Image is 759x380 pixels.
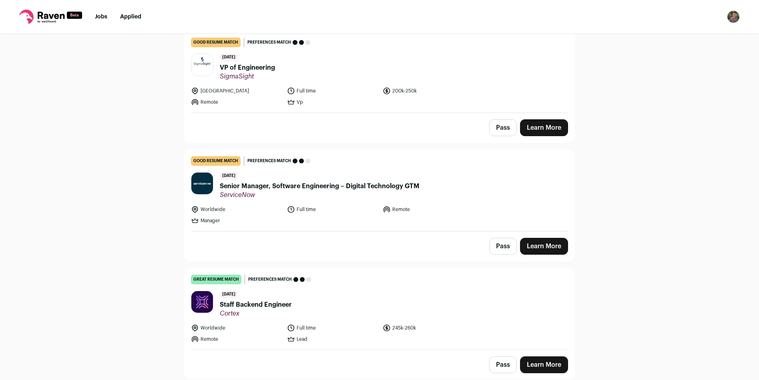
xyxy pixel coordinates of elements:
li: Manager [191,217,282,225]
li: Remote [191,335,282,343]
img: 29f85fd8b287e9f664a2b1c097d31c015b81325739a916a8fbde7e2e4cbfa6b3.jpg [191,173,213,194]
img: 03d21fc7ae017896b88b8a58e053f24500f5870cfc6a90481aae3de3fa4c5a28.jpg [191,54,213,76]
a: good resume match Preferences match [DATE] VP of Engineering SigmaSight [GEOGRAPHIC_DATA] Full ti... [185,31,574,113]
li: 245k-260k [383,324,474,332]
span: ServiceNow [220,191,420,199]
a: Learn More [520,356,568,373]
li: Full time [287,87,378,95]
span: Preferences match [247,38,291,46]
div: good resume match [191,156,241,166]
li: Remote [191,98,282,106]
a: Applied [120,14,141,20]
img: 0169ac2294763d2c0482e8086a152620d9427c2175222469355c405f6f8257f8.jpg [191,291,213,313]
li: Remote [383,205,474,213]
li: Full time [287,324,378,332]
li: Lead [287,335,378,343]
span: Preferences match [248,275,292,283]
span: SigmaSight [220,72,275,80]
button: Pass [489,238,517,255]
span: VP of Engineering [220,63,275,72]
span: Cortex [220,310,292,318]
li: Vp [287,98,378,106]
div: great resume match [191,275,241,284]
li: Worldwide [191,324,282,332]
li: 200k-250k [383,87,474,95]
li: Full time [287,205,378,213]
button: Pass [489,119,517,136]
a: great resume match Preferences match [DATE] Staff Backend Engineer Cortex Worldwide Full time 245... [185,268,574,350]
button: Pass [489,356,517,373]
a: Jobs [95,14,107,20]
span: Preferences match [247,157,291,165]
span: Senior Manager, Software Engineering – Digital Technology GTM [220,181,420,191]
a: Learn More [520,119,568,136]
li: [GEOGRAPHIC_DATA] [191,87,282,95]
a: Learn More [520,238,568,255]
span: Staff Backend Engineer [220,300,292,310]
a: good resume match Preferences match [DATE] Senior Manager, Software Engineering – Digital Technol... [185,150,574,231]
button: Open dropdown [727,10,740,23]
div: good resume match [191,38,241,47]
span: [DATE] [220,172,238,180]
li: Worldwide [191,205,282,213]
span: [DATE] [220,54,238,61]
img: 19448417-medium_jpg [727,10,740,23]
span: [DATE] [220,291,238,298]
